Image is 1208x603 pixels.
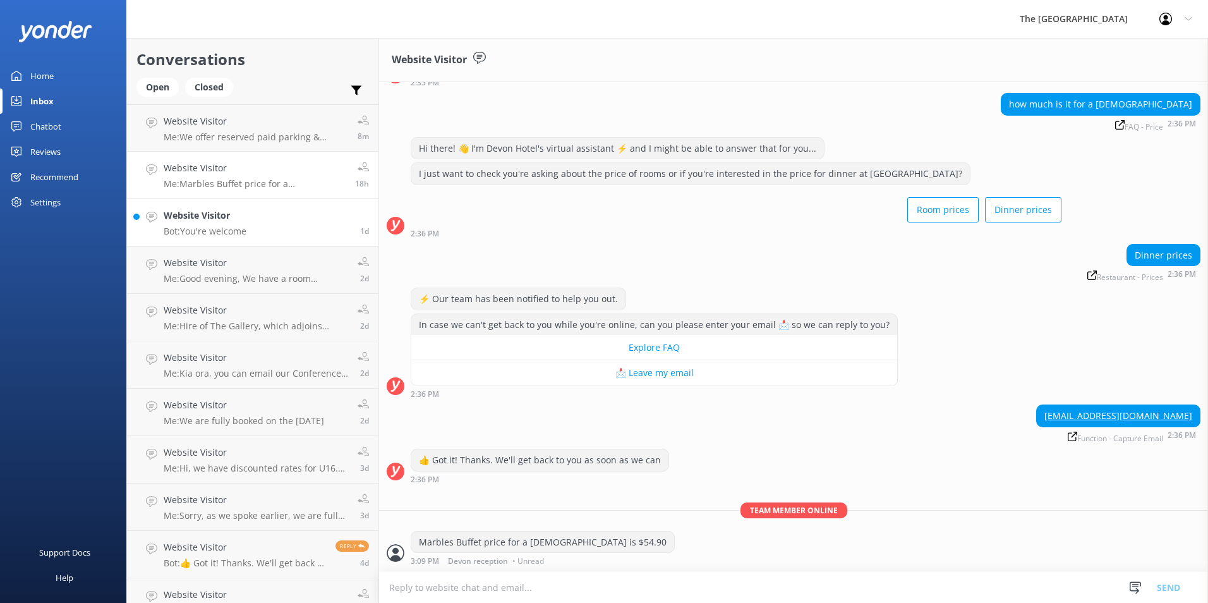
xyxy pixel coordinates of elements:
[411,230,439,238] strong: 2:36 PM
[360,415,369,426] span: 10:20am 13-Aug-2025 (UTC +12:00) Pacific/Auckland
[411,335,897,360] button: Explore FAQ
[1001,119,1200,131] div: 02:36pm 15-Aug-2025 (UTC +12:00) Pacific/Auckland
[360,226,369,236] span: 02:23pm 14-Aug-2025 (UTC +12:00) Pacific/Auckland
[164,114,348,128] h4: Website Visitor
[19,21,92,42] img: yonder-white-logo.png
[127,341,378,389] a: Website VisitorMe:Kia ora, you can email our Conference & Events Manager [PERSON_NAME][EMAIL_ADDR...
[1083,269,1200,281] div: 02:36pm 15-Aug-2025 (UTC +12:00) Pacific/Auckland
[411,449,668,471] div: 👍 Got it! Thanks. We'll get back to you as soon as we can
[1001,94,1200,115] div: how much is it for a [DEMOGRAPHIC_DATA]
[30,139,61,164] div: Reviews
[985,197,1061,222] button: Dinner prices
[360,463,369,473] span: 05:51pm 12-Aug-2025 (UTC +12:00) Pacific/Auckland
[411,556,675,565] div: 03:09pm 15-Aug-2025 (UTC +12:00) Pacific/Auckland
[411,229,1061,238] div: 02:36pm 15-Aug-2025 (UTC +12:00) Pacific/Auckland
[411,532,674,553] div: Marbles Buffet price for a [DEMOGRAPHIC_DATA] is $54.90
[30,63,54,88] div: Home
[127,152,378,199] a: Website VisitorMe:Marbles Buffet price for a [DEMOGRAPHIC_DATA] is $54.9018h
[164,446,348,460] h4: Website Visitor
[127,104,378,152] a: Website VisitorMe:We offer reserved paid parking & limited paid EV charging stations at $30/day. ...
[411,163,970,185] div: I just want to check you're asking about the price of rooms or if you're interested in the price ...
[1127,245,1200,266] div: Dinner prices
[164,320,348,332] p: Me: Hire of The Gallery, which adjoins Marbles, is $250.
[360,368,369,379] span: 04:19pm 13-Aug-2025 (UTC +12:00) Pacific/Auckland
[411,389,898,398] div: 02:36pm 15-Aug-2025 (UTC +12:00) Pacific/Auckland
[164,398,324,412] h4: Website Visitor
[56,565,73,590] div: Help
[164,161,346,175] h4: Website Visitor
[164,209,246,222] h4: Website Visitor
[360,557,369,568] span: 08:52pm 11-Aug-2025 (UTC +12:00) Pacific/Auckland
[1168,120,1196,131] strong: 2:36 PM
[411,138,824,159] div: Hi there! 👋 I'm Devon Hotel's virtual assistant ⚡ and I might be able to answer that for you...
[1036,430,1200,442] div: 02:36pm 15-Aug-2025 (UTC +12:00) Pacific/Auckland
[30,88,54,114] div: Inbox
[411,391,439,398] strong: 2:36 PM
[411,360,897,386] button: 📩 Leave my email
[164,178,346,190] p: Me: Marbles Buffet price for a [DEMOGRAPHIC_DATA] is $54.90
[127,294,378,341] a: Website VisitorMe:Hire of The Gallery, which adjoins Marbles, is $250.2d
[127,484,378,531] a: Website VisitorMe:Sorry, as we spoke earlier, we are fully booked on 28/08.3d
[127,436,378,484] a: Website VisitorMe:Hi, we have discounted rates for U16. 18 year Olds are considered as adults.3d
[335,540,369,552] span: Reply
[1168,432,1196,442] strong: 2:36 PM
[1044,410,1192,422] a: [EMAIL_ADDRESS][DOMAIN_NAME]
[448,557,508,565] span: Devon reception
[127,389,378,436] a: Website VisitorMe:We are fully booked on the [DATE]2d
[164,273,348,284] p: Me: Good evening, We have a room available which has a Queen bed, a Single bed and a trundler bed...
[358,131,369,142] span: 09:45am 16-Aug-2025 (UTC +12:00) Pacific/Auckland
[127,199,378,247] a: Website VisitorBot:You're welcome1d
[164,368,348,379] p: Me: Kia ora, you can email our Conference & Events Manager [PERSON_NAME][EMAIL_ADDRESS][DOMAIN_NAME]
[30,114,61,139] div: Chatbot
[136,80,185,94] a: Open
[164,463,348,474] p: Me: Hi, we have discounted rates for U16. 18 year Olds are considered as adults.
[30,164,78,190] div: Recommend
[411,288,625,310] div: ⚡ Our team has been notified to help you out.
[164,226,246,237] p: Bot: You're welcome
[1168,271,1196,281] strong: 2:36 PM
[164,256,348,270] h4: Website Visitor
[136,78,179,97] div: Open
[411,78,761,87] div: 02:35pm 15-Aug-2025 (UTC +12:00) Pacific/Auckland
[164,415,324,427] p: Me: We are fully booked on the [DATE]
[164,557,326,569] p: Bot: 👍 Got it! Thanks. We'll get back to you as soon as we can
[1087,271,1163,281] span: Restaurant - Prices
[164,303,348,317] h4: Website Visitor
[30,190,61,215] div: Settings
[185,78,233,97] div: Closed
[411,475,669,484] div: 02:36pm 15-Aug-2025 (UTC +12:00) Pacific/Auckland
[907,197,979,222] button: Room prices
[164,351,348,365] h4: Website Visitor
[411,79,439,87] strong: 2:35 PM
[164,493,348,507] h4: Website Visitor
[164,540,326,554] h4: Website Visitor
[127,247,378,294] a: Website VisitorMe:Good evening, We have a room available which has a Queen bed, a Single bed and ...
[740,502,847,518] span: Team member online
[136,47,369,71] h2: Conversations
[39,540,90,565] div: Support Docs
[360,273,369,284] span: 10:20pm 13-Aug-2025 (UTC +12:00) Pacific/Auckland
[185,80,239,94] a: Closed
[164,588,348,602] h4: Website Visitor
[164,510,348,521] p: Me: Sorry, as we spoke earlier, we are fully booked on 28/08.
[164,131,348,143] p: Me: We offer reserved paid parking & limited paid EV charging stations at $30/day. In addition, f...
[411,476,439,484] strong: 2:36 PM
[360,510,369,521] span: 09:53am 12-Aug-2025 (UTC +12:00) Pacific/Auckland
[1068,432,1163,442] span: Function - Capture Email
[411,314,897,336] div: In case we can't get back to you while you're online, can you please enter your email 📩 so we can...
[392,52,467,68] h3: Website Visitor
[512,557,544,565] span: • Unread
[355,178,369,189] span: 03:09pm 15-Aug-2025 (UTC +12:00) Pacific/Auckland
[1115,120,1163,131] span: FAQ - Price
[411,557,439,565] strong: 3:09 PM
[360,320,369,331] span: 10:01pm 13-Aug-2025 (UTC +12:00) Pacific/Auckland
[127,531,378,578] a: Website VisitorBot:👍 Got it! Thanks. We'll get back to you as soon as we canReply4d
